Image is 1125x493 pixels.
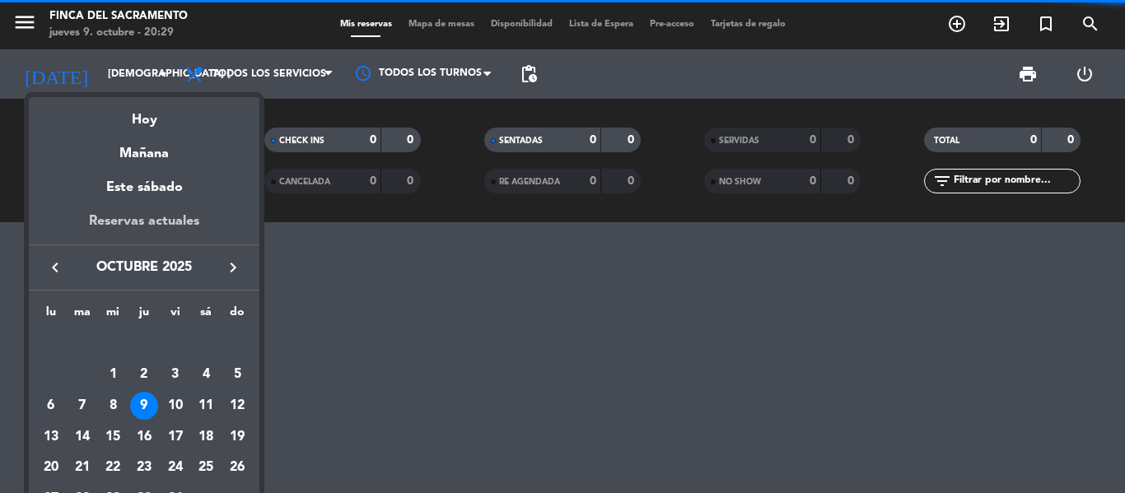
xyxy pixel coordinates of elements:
[161,423,189,451] div: 17
[29,131,259,165] div: Mañana
[160,360,191,391] td: 3 de octubre de 2025
[218,257,248,278] button: keyboard_arrow_right
[97,421,128,453] td: 15 de octubre de 2025
[192,454,220,482] div: 25
[160,390,191,421] td: 10 de octubre de 2025
[67,390,98,421] td: 7 de octubre de 2025
[45,258,65,277] i: keyboard_arrow_left
[70,257,218,278] span: octubre 2025
[37,392,65,420] div: 6
[130,392,158,420] div: 9
[130,454,158,482] div: 23
[191,303,222,328] th: sábado
[29,211,259,244] div: Reservas actuales
[99,423,127,451] div: 15
[223,454,251,482] div: 26
[67,303,98,328] th: martes
[128,390,160,421] td: 9 de octubre de 2025
[97,303,128,328] th: miércoles
[68,392,96,420] div: 7
[161,360,189,388] div: 3
[161,392,189,420] div: 10
[222,390,253,421] td: 12 de octubre de 2025
[128,360,160,391] td: 2 de octubre de 2025
[222,360,253,391] td: 5 de octubre de 2025
[191,360,222,391] td: 4 de octubre de 2025
[35,421,67,453] td: 13 de octubre de 2025
[68,454,96,482] div: 21
[130,423,158,451] div: 16
[130,360,158,388] div: 2
[97,390,128,421] td: 8 de octubre de 2025
[223,392,251,420] div: 12
[191,453,222,484] td: 25 de octubre de 2025
[99,454,127,482] div: 22
[37,423,65,451] div: 13
[192,423,220,451] div: 18
[67,421,98,453] td: 14 de octubre de 2025
[161,454,189,482] div: 24
[192,392,220,420] div: 11
[160,453,191,484] td: 24 de octubre de 2025
[128,453,160,484] td: 23 de octubre de 2025
[40,257,70,278] button: keyboard_arrow_left
[160,421,191,453] td: 17 de octubre de 2025
[222,303,253,328] th: domingo
[35,328,253,360] td: OCT.
[223,360,251,388] div: 5
[191,390,222,421] td: 11 de octubre de 2025
[222,453,253,484] td: 26 de octubre de 2025
[160,303,191,328] th: viernes
[223,423,251,451] div: 19
[128,303,160,328] th: jueves
[128,421,160,453] td: 16 de octubre de 2025
[223,258,243,277] i: keyboard_arrow_right
[192,360,220,388] div: 4
[222,421,253,453] td: 19 de octubre de 2025
[97,453,128,484] td: 22 de octubre de 2025
[97,360,128,391] td: 1 de octubre de 2025
[37,454,65,482] div: 20
[35,453,67,484] td: 20 de octubre de 2025
[99,392,127,420] div: 8
[29,165,259,211] div: Este sábado
[67,453,98,484] td: 21 de octubre de 2025
[191,421,222,453] td: 18 de octubre de 2025
[99,360,127,388] div: 1
[35,303,67,328] th: lunes
[35,390,67,421] td: 6 de octubre de 2025
[68,423,96,451] div: 14
[29,97,259,131] div: Hoy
